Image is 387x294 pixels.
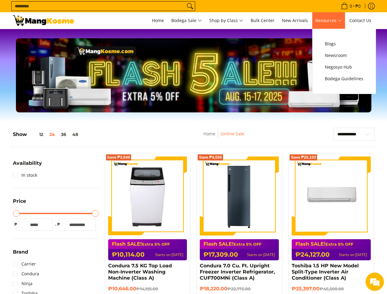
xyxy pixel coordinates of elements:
[13,269,39,279] a: Condura
[221,131,244,137] a: Online Sale
[291,156,316,159] span: Save ₱20,103
[69,132,81,137] button: 48
[13,250,28,254] span: Brand
[200,286,279,292] h6: ₱18,220.00
[13,161,42,170] summary: Open
[355,4,362,8] span: ₱0
[107,156,130,159] span: Save ₱3,549
[315,17,342,24] span: Resources
[282,17,308,23] span: New Arrivals
[325,63,363,71] span: Negosyo Hub
[13,221,19,228] span: ₱
[279,12,311,29] a: New Arrivals
[171,17,202,24] span: Bodega Sale
[111,156,185,236] img: condura-7.5kg-topload-non-inverter-washing-machine-class-c-full-view-mang-kosme
[13,199,26,204] span: Price
[209,17,243,24] span: Shop by Class
[292,263,359,281] a: Toshiba 1.5 HP New Model Split-Type Inverter Air Conditioner (Class A)
[322,50,366,61] a: Newsroom
[46,132,58,137] button: 24
[56,221,62,228] span: ₱
[248,12,278,29] a: Bulk Center
[13,250,28,259] summary: Open
[200,263,275,281] a: Condura 7.0 Cu. Ft. Upright Freezer Inverter Refrigerator, CUF700MNi (Class A)
[108,263,172,281] a: Condura 7.5 KG Top Load Non-Inverter Washing Machine (Class A)
[325,52,363,59] span: Newsroom
[13,259,36,269] a: Carrier
[199,156,222,159] span: Save ₱4,555
[203,131,215,137] a: Home
[168,12,205,29] a: Bodega Sale
[339,3,362,9] span: •
[13,279,32,288] a: Ninja
[108,286,187,292] h6: ₱10,646.00
[165,130,283,144] nav: Breadcrumbs
[325,75,363,83] span: Bodega Guidelines
[27,132,46,137] button: 12
[349,4,353,8] span: 0
[320,286,344,291] del: ₱45,500.00
[200,156,279,236] img: Condura 7.0 Cu. Ft. Upright Freezer Inverter Refrigerator, CUF700MNi (Class A)
[206,12,246,29] a: Shop by Class
[136,286,158,291] del: ₱14,195.00
[325,40,363,48] span: Blogs
[152,17,164,23] span: Home
[322,61,366,73] a: Negosyo Hub
[13,170,37,180] a: In stock
[13,199,26,208] summary: Open
[292,156,371,236] img: Toshiba 1.5 HP New Model Split-Type Inverter Air Conditioner (Class A)
[322,38,366,50] a: Blogs
[322,73,366,85] a: Bodega Guidelines
[185,2,195,11] button: Search
[251,17,275,23] span: Bulk Center
[58,132,69,137] button: 36
[292,286,371,292] h6: ₱25,397.00
[312,12,345,29] a: Resources
[80,12,374,29] nav: Main Menu
[13,161,42,166] span: Availability
[227,286,251,291] del: ₱22,775.00
[349,17,371,23] span: Contact Us
[346,12,374,29] a: Contact Us
[149,12,167,29] a: Home
[13,131,81,138] h5: Show
[13,15,74,26] img: BREAKING NEWS: Flash 5ale! August 15-17, 2025 l Mang Kosme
